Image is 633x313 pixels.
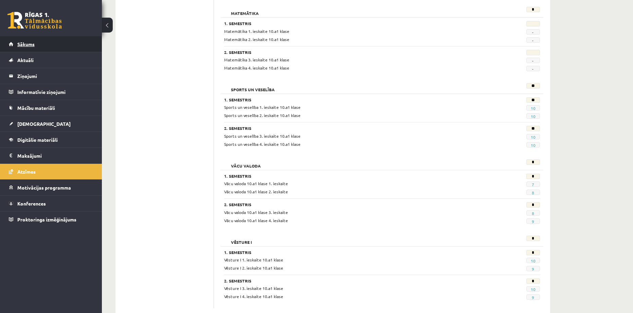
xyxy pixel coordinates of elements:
h3: 2. Semestris [224,202,486,207]
h3: 2. Semestris [224,50,486,55]
span: Mācību materiāli [17,105,55,111]
a: Sākums [9,36,93,52]
span: Matemātika 4. ieskaite 10.a1 klase [224,65,289,71]
legend: Ziņojumi [17,68,93,84]
a: 8 [532,190,534,195]
a: Digitālie materiāli [9,132,93,148]
h3: 1. Semestris [224,250,486,255]
span: Proktoringa izmēģinājums [17,216,76,222]
a: Aktuāli [9,52,93,68]
a: 9 [532,266,534,272]
span: Aktuāli [17,57,34,63]
a: Maksājumi [9,148,93,163]
span: Matemātika 1. ieskaite 10.a1 klase [224,28,289,34]
a: 7 [532,182,534,187]
h2: Matemātika [224,7,266,14]
a: [DEMOGRAPHIC_DATA] [9,116,93,132]
span: Matemātika 2. ieskaite 10.a1 klase [224,37,289,42]
span: Konferences [17,200,46,207]
a: Mācību materiāli [9,100,93,116]
span: Sports un veselība 1. ieskaite 10.a1 klase [224,104,301,110]
span: Vēsture I 3. ieskaite 10.a1 klase [224,286,283,291]
a: Motivācijas programma [9,180,93,195]
span: Sākums [17,41,35,47]
span: [DEMOGRAPHIC_DATA] [17,121,71,127]
a: 10 [531,105,536,111]
span: - [526,58,540,63]
a: Ziņojumi [9,68,93,84]
h2: Sports un veselība [224,83,282,90]
a: Konferences [9,196,93,211]
span: Matemātika 3. ieskaite 10.a1 klase [224,57,289,62]
a: 10 [531,134,536,140]
span: Digitālie materiāli [17,137,58,143]
span: - [526,66,540,71]
h2: Vēsture I [224,236,259,242]
h3: 1. Semestris [224,21,486,26]
span: Sports un veselība 4. ieskaite 10.a1 klase [224,141,301,147]
span: Atzīmes [17,169,36,175]
h2: Vācu valoda [224,159,268,166]
a: Informatīvie ziņojumi [9,84,93,100]
a: 10 [531,142,536,148]
span: Sports un veselība 3. ieskaite 10.a1 klase [224,133,301,139]
span: Vācu valoda 10.a1 klase 4. ieskaite [224,218,288,223]
a: 9 [532,219,534,224]
a: Proktoringa izmēģinājums [9,212,93,227]
span: Vācu valoda 10.a1 klase 1. ieskaite [224,181,288,186]
a: 8 [532,211,534,216]
span: Vācu valoda 10.a1 klase 2. ieskaite [224,189,288,194]
span: Vēsture I 1. ieskaite 10.a1 klase [224,257,283,262]
span: Vēsture I 2. ieskaite 10.a1 klase [224,265,283,271]
h3: 2. Semestris [224,278,486,283]
h3: 2. Semestris [224,126,486,131]
span: Sports un veselība 2. ieskaite 10.a1 klase [224,113,301,118]
a: 10 [531,114,536,119]
span: - [526,29,540,35]
a: Atzīmes [9,164,93,179]
span: Vācu valoda 10.a1 klase 3. ieskaite [224,210,288,215]
h3: 1. Semestris [224,174,486,178]
span: Motivācijas programma [17,184,71,191]
span: Vēsture I 4. ieskaite 10.a1 klase [224,294,283,299]
a: 9 [532,295,534,300]
span: - [526,37,540,43]
legend: Maksājumi [17,148,93,163]
a: 10 [531,258,536,263]
a: 10 [531,287,536,292]
a: Rīgas 1. Tālmācības vidusskola [7,12,62,29]
h3: 1. Semestris [224,97,486,102]
legend: Informatīvie ziņojumi [17,84,93,100]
